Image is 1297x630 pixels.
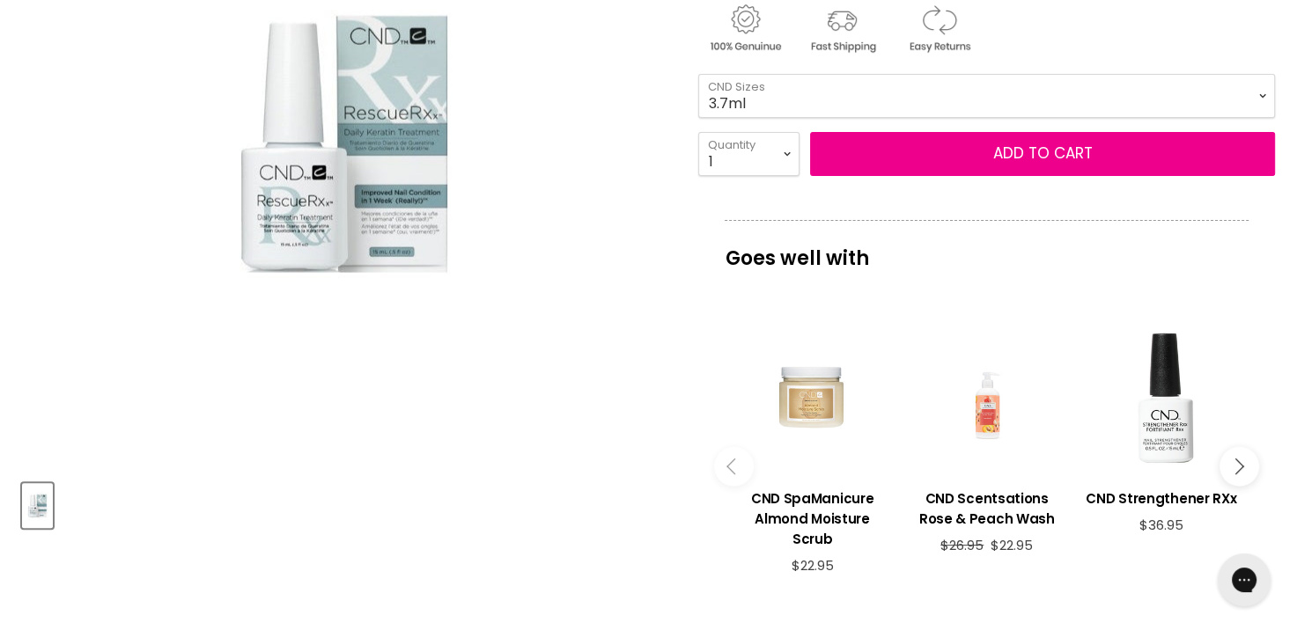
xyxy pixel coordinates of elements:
[1139,516,1183,534] span: $36.95
[733,488,890,549] h3: CND SpaManicure Almond Moisture Scrub
[810,132,1275,176] button: Add to cart
[791,556,833,575] span: $22.95
[993,143,1093,164] span: Add to cart
[991,536,1033,554] span: $22.95
[698,2,792,55] img: genuine.gif
[1083,475,1240,517] a: View product:CND Strengthener RXx
[698,132,800,176] select: Quantity
[24,485,51,526] img: CND Rescue RXx
[940,536,984,554] span: $26.95
[19,478,670,528] div: Product thumbnails
[725,220,1249,278] p: Goes well with
[909,475,1065,538] a: View product:CND Scentsations Rose & Peach Wash
[22,483,53,528] button: CND Rescue RXx
[909,488,1065,529] h3: CND Scentsations Rose & Peach Wash
[1083,488,1240,509] h3: CND Strengthener RXx
[795,2,888,55] img: shipping.gif
[892,2,985,55] img: returns.gif
[1209,547,1279,612] iframe: Gorgias live chat messenger
[733,475,890,558] a: View product:CND SpaManicure Almond Moisture Scrub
